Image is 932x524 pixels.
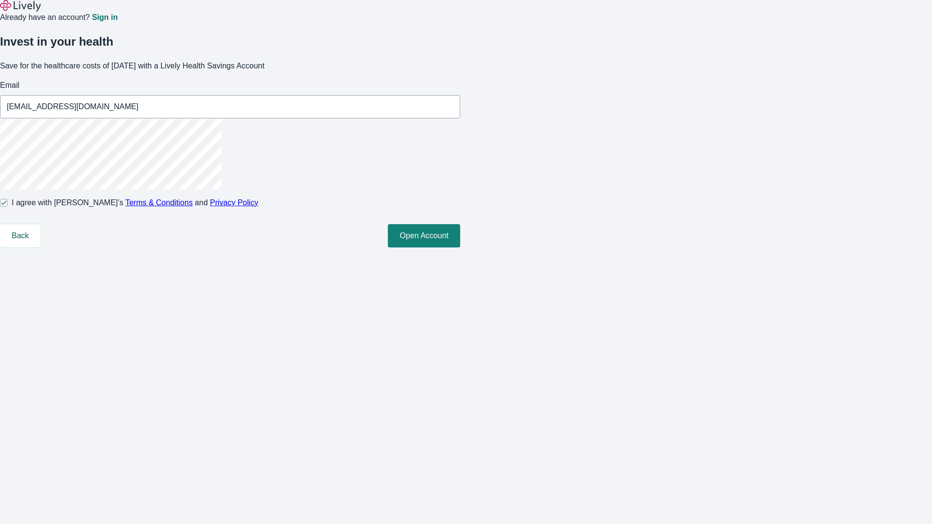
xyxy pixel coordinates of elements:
[125,198,193,207] a: Terms & Conditions
[12,197,258,209] span: I agree with [PERSON_NAME]’s and
[388,224,460,247] button: Open Account
[92,14,117,21] a: Sign in
[210,198,259,207] a: Privacy Policy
